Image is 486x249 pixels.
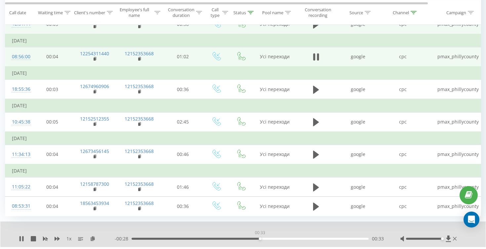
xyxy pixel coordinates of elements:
div: Client's number [74,10,105,15]
a: 12158787300 [80,181,109,187]
td: google [336,197,381,216]
div: Pool name [262,10,283,15]
td: cpc [381,177,425,197]
td: Усі переходи [253,47,296,67]
a: 12152353668 [125,116,154,122]
a: 12673456145 [80,148,109,154]
td: 00:36 [162,80,204,99]
div: Waiting time [38,10,63,15]
td: Усі переходи [253,145,296,164]
span: - 00:28 [115,235,132,242]
div: Call date [9,10,26,15]
td: cpc [381,112,425,132]
a: 12674960906 [80,83,109,89]
div: Employee's full name [116,7,153,18]
td: Усі переходи [253,80,296,99]
td: 01:02 [162,47,204,67]
div: Call type [209,7,221,18]
td: cpc [381,197,425,216]
div: 11:34:13 [12,148,25,161]
td: 00:05 [32,112,73,132]
a: 12152353668 [125,200,154,206]
td: google [336,112,381,132]
div: Status [233,10,246,15]
td: 00:04 [32,177,73,197]
td: cpc [381,47,425,67]
span: 00:33 [372,235,384,242]
td: google [336,47,381,67]
td: 00:04 [32,47,73,67]
div: 08:53:31 [12,200,25,213]
div: 11:05:22 [12,180,25,193]
td: 02:45 [162,112,204,132]
div: 08:56:00 [12,50,25,63]
div: 00:33 [254,228,266,237]
div: Channel [393,10,409,15]
a: 12152353668 [125,50,154,57]
td: cpc [381,145,425,164]
div: Conversation recording [302,7,334,18]
td: 00:04 [32,197,73,216]
td: google [336,80,381,99]
a: 18563453934 [80,200,109,206]
a: 12152353668 [125,181,154,187]
div: 10:45:38 [12,116,25,128]
td: 00:03 [32,80,73,99]
a: 12254311440 [80,50,109,57]
td: 01:46 [162,177,204,197]
td: 00:36 [162,197,204,216]
div: Campaign [446,10,466,15]
td: 00:04 [32,145,73,164]
div: Accessibility label [259,237,262,240]
span: 1 x [66,235,71,242]
div: Accessibility label [441,237,444,240]
td: google [336,145,381,164]
div: Open Intercom Messenger [464,212,479,227]
div: Conversation duration [168,7,194,18]
td: cpc [381,80,425,99]
td: Усі переходи [253,177,296,197]
a: 12152512355 [80,116,109,122]
div: 18:55:36 [12,83,25,96]
a: 12152353668 [125,83,154,89]
td: Усі переходи [253,197,296,216]
td: Усі переходи [253,112,296,132]
td: google [336,177,381,197]
div: Source [349,10,363,15]
a: 12152353668 [125,148,154,154]
td: 00:46 [162,145,204,164]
